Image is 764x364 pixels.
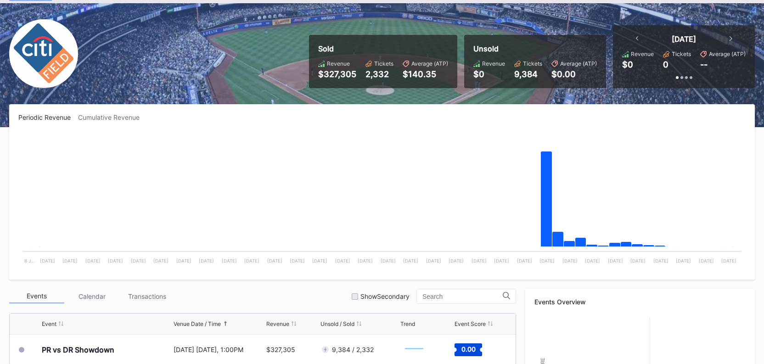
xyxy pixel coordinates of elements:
text: [DATE] [699,258,714,263]
text: [DATE] [472,258,487,263]
div: Calendar [64,289,119,303]
div: Event Score [455,320,486,327]
div: Events [9,289,64,303]
text: [DATE] [562,258,578,263]
div: $0 [622,60,633,69]
text: [DATE] [608,258,623,263]
div: 9,384 / 2,332 [332,346,374,353]
div: Cumulative Revenue [78,113,147,121]
text: [DATE] [176,258,191,263]
text: [DATE] [653,258,668,263]
text: [DATE] [449,258,464,263]
div: [DATE] [DATE], 1:00PM [174,346,264,353]
div: Trend [400,320,415,327]
text: [DATE] [426,258,441,263]
text: [DATE] [721,258,736,263]
text: [DATE] [335,258,350,263]
div: Revenue [482,60,505,67]
svg: Chart title [18,133,746,270]
div: Tickets [374,60,393,67]
div: -- [700,60,708,69]
div: Revenue [631,50,654,57]
svg: Chart title [400,338,428,361]
div: Average (ATP) [709,50,746,57]
div: Tickets [672,50,691,57]
div: $327,305 [318,69,356,79]
text: [DATE] [244,258,259,263]
div: Unsold [473,44,597,53]
text: [DATE] [267,258,282,263]
text: [DATE] [381,258,396,263]
div: [DATE] [672,34,696,44]
text: 0.00 [461,345,476,353]
text: [DATE] [494,258,509,263]
text: [DATE] [290,258,305,263]
text: [DATE] [222,258,237,263]
input: Search [422,293,503,300]
div: Venue Date / Time [174,320,221,327]
text: [DATE] [40,258,55,263]
text: [DATE] [108,258,123,263]
text: [DATE] [131,258,146,263]
div: $0 [473,69,505,79]
text: 8 J… [24,258,34,263]
div: Transactions [119,289,174,303]
div: Tickets [523,60,542,67]
div: $0.00 [551,69,597,79]
div: PR vs DR Showdown [42,345,114,354]
text: [DATE] [585,258,600,263]
div: Revenue [327,60,350,67]
text: [DATE] [312,258,327,263]
div: $140.35 [403,69,448,79]
div: Event [42,320,56,327]
text: [DATE] [403,258,418,263]
div: 9,384 [514,69,542,79]
text: [DATE] [539,258,555,263]
div: Show Secondary [360,292,410,300]
text: [DATE] [676,258,691,263]
div: Events Overview [534,298,746,306]
text: [DATE] [630,258,646,263]
div: Unsold / Sold [320,320,354,327]
div: Revenue [266,320,289,327]
text: [DATE] [199,258,214,263]
text: [DATE] [358,258,373,263]
div: Average (ATP) [411,60,448,67]
img: Citi_Field_Baseball_Primary.png [9,19,78,88]
text: [DATE] [153,258,169,263]
div: $327,305 [266,346,295,353]
div: 0 [663,60,668,69]
div: Average (ATP) [560,60,597,67]
text: [DATE] [517,258,532,263]
text: [DATE] [62,258,78,263]
div: 2,332 [365,69,393,79]
text: [DATE] [85,258,101,263]
div: Sold [318,44,448,53]
div: Periodic Revenue [18,113,78,121]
